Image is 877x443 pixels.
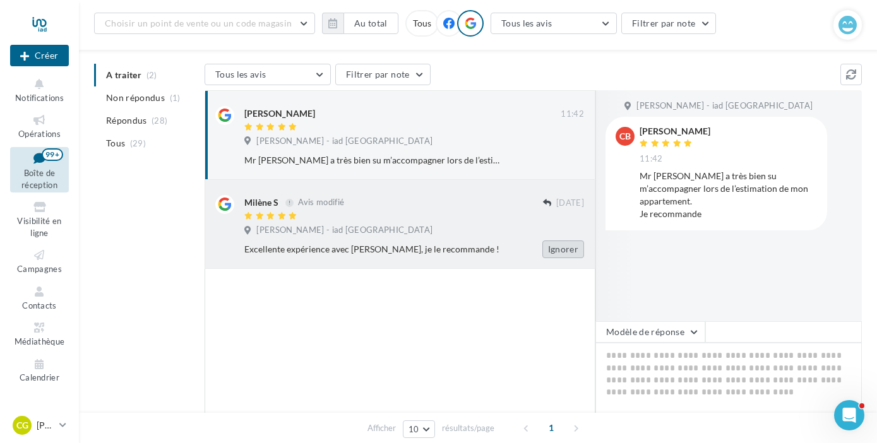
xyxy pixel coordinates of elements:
[106,92,165,104] span: Non répondus
[106,137,125,150] span: Tous
[640,127,710,136] div: [PERSON_NAME]
[621,13,717,34] button: Filtrer par note
[343,13,398,34] button: Au total
[10,45,69,66] div: Nouvelle campagne
[15,93,64,103] span: Notifications
[640,153,663,165] span: 11:42
[636,100,813,112] span: [PERSON_NAME] - iad [GEOGRAPHIC_DATA]
[10,198,69,240] a: Visibilité en ligne
[335,64,431,85] button: Filtrer par note
[244,196,278,209] div: Milène S
[367,422,396,434] span: Afficher
[17,216,61,238] span: Visibilité en ligne
[491,13,617,34] button: Tous les avis
[22,300,57,310] span: Contacts
[244,154,502,167] div: Mr [PERSON_NAME] a très bien su m’accompagner lors de l’estimation de mon appartement. Je recommande
[10,74,69,105] button: Notifications
[298,198,344,208] span: Avis modifié
[170,93,181,103] span: (1)
[256,136,433,147] span: [PERSON_NAME] - iad [GEOGRAPHIC_DATA]
[501,18,552,28] span: Tous les avis
[619,130,631,143] span: CB
[10,282,69,313] a: Contacts
[541,418,561,438] span: 1
[322,13,398,34] button: Au total
[834,400,864,430] iframe: Intercom live chat
[17,264,62,274] span: Campagnes
[442,422,494,434] span: résultats/page
[409,424,419,434] span: 10
[20,373,59,383] span: Calendrier
[10,318,69,349] a: Médiathèque
[244,107,315,120] div: [PERSON_NAME]
[106,114,147,127] span: Répondus
[595,321,705,343] button: Modèle de réponse
[215,69,266,80] span: Tous les avis
[10,355,69,386] a: Calendrier
[130,138,146,148] span: (29)
[405,10,439,37] div: Tous
[16,419,28,432] span: CG
[256,225,433,236] span: [PERSON_NAME] - iad [GEOGRAPHIC_DATA]
[42,148,63,161] div: 99+
[10,245,69,276] a: Campagnes
[10,413,69,437] a: CG [PERSON_NAME]
[152,115,167,126] span: (28)
[640,170,817,220] div: Mr [PERSON_NAME] a très bien su m’accompagner lors de l’estimation de mon appartement. Je recommande
[542,240,584,258] button: Ignorer
[15,336,65,346] span: Médiathèque
[21,168,57,190] span: Boîte de réception
[37,419,54,432] p: [PERSON_NAME]
[556,198,584,209] span: [DATE]
[94,13,315,34] button: Choisir un point de vente ou un code magasin
[205,64,331,85] button: Tous les avis
[10,110,69,141] a: Opérations
[403,420,435,438] button: 10
[10,147,69,193] a: Boîte de réception99+
[561,109,584,120] span: 11:42
[18,129,61,139] span: Opérations
[105,18,292,28] span: Choisir un point de vente ou un code magasin
[244,243,502,256] div: Excellente expérience avec [PERSON_NAME], je le recommande !
[10,45,69,66] button: Créer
